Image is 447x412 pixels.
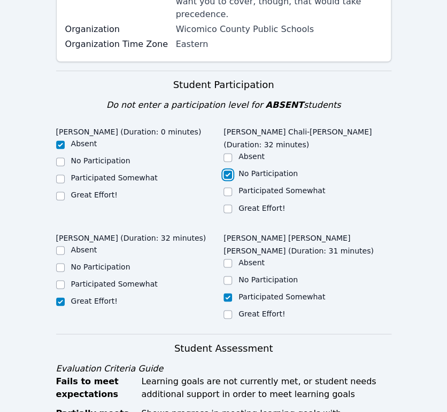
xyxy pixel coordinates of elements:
label: Great Effort! [238,309,285,318]
h3: Student Participation [56,77,391,92]
label: No Participation [238,275,298,283]
div: Wicomico County Public Schools [176,23,382,36]
div: Eastern [176,38,382,51]
label: Participated Somewhat [238,186,325,195]
label: No Participation [71,262,130,271]
label: Absent [238,152,265,161]
legend: [PERSON_NAME] Chali-[PERSON_NAME] (Duration: 32 minutes) [223,122,391,151]
span: ABSENT [265,100,303,110]
div: Fails to meet expectations [56,375,135,400]
label: Participated Somewhat [71,279,158,288]
div: Evaluation Criteria Guide [56,362,391,375]
label: Great Effort! [71,191,118,199]
label: Participated Somewhat [238,292,325,300]
legend: [PERSON_NAME] [PERSON_NAME] [PERSON_NAME] (Duration: 31 minutes) [223,228,391,257]
div: Do not enter a participation level for students [56,99,391,112]
legend: [PERSON_NAME] (Duration: 32 minutes) [56,228,206,244]
label: No Participation [71,156,130,165]
h3: Student Assessment [56,340,391,355]
label: Great Effort! [238,203,285,212]
label: Organization [65,23,169,36]
label: No Participation [238,169,298,178]
label: Absent [71,139,97,148]
legend: [PERSON_NAME] (Duration: 0 minutes) [56,122,202,138]
label: Great Effort! [71,296,118,305]
div: Learning goals are not currently met, or student needs additional support in order to meet learni... [141,375,391,400]
label: Absent [238,258,265,266]
label: Participated Somewhat [71,173,158,182]
label: Organization Time Zone [65,38,169,51]
label: Absent [71,245,97,253]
